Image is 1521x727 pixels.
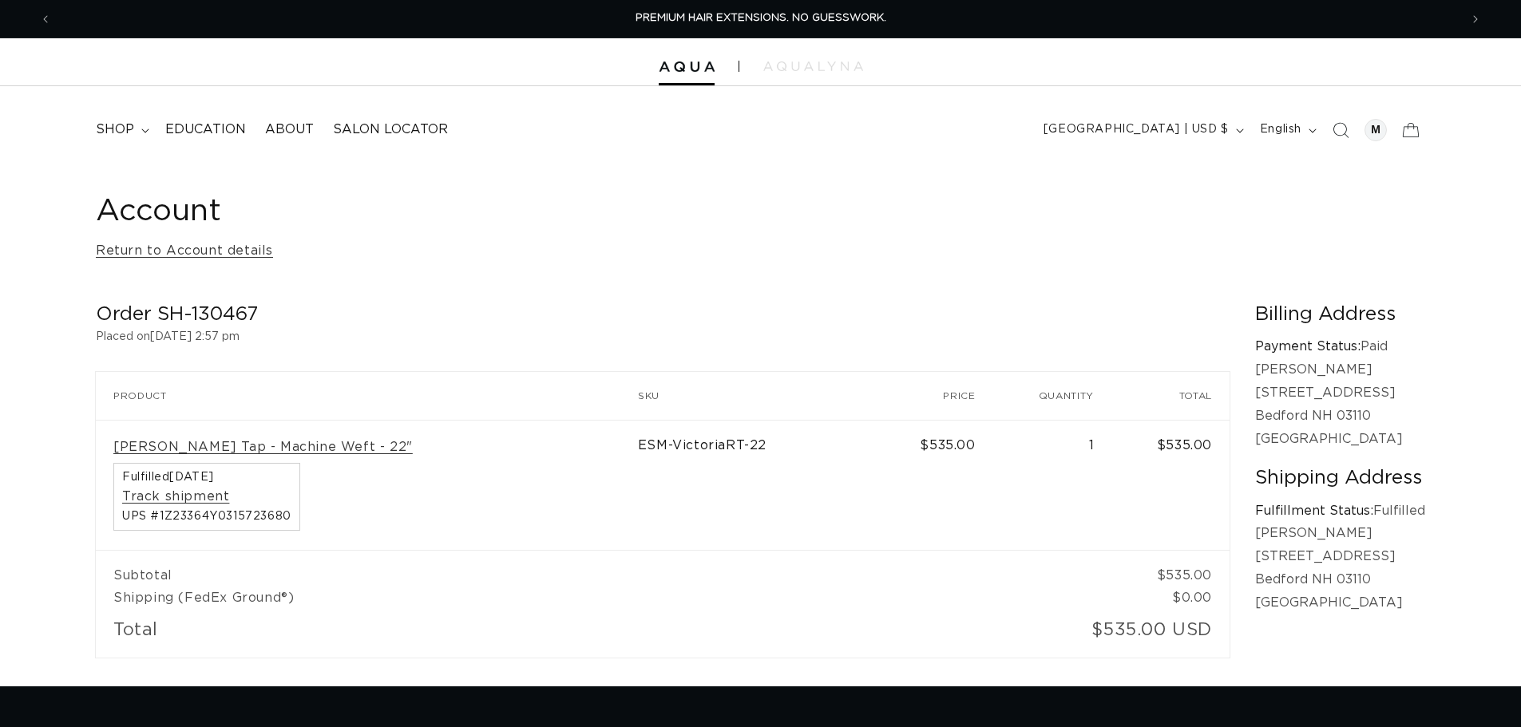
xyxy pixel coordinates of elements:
[920,439,975,452] span: $535.00
[96,327,1230,347] p: Placed on
[96,609,993,658] td: Total
[993,609,1230,658] td: $535.00 USD
[636,13,886,23] span: PREMIUM HAIR EXTENSIONS. NO GUESSWORK.
[1255,466,1425,491] h2: Shipping Address
[265,121,314,138] span: About
[96,302,1230,327] h2: Order SH-130467
[122,488,229,505] a: Track shipment
[96,121,134,138] span: shop
[1255,500,1425,523] p: Fulfilled
[113,439,413,456] a: [PERSON_NAME] Tap - Machine Weft - 22"
[1260,121,1301,138] span: English
[96,192,1425,231] h1: Account
[333,121,448,138] span: Salon Locator
[1250,115,1323,145] button: English
[96,587,1111,609] td: Shipping (FedEx Ground®)
[169,472,214,483] time: [DATE]
[1323,113,1358,148] summary: Search
[1034,115,1250,145] button: [GEOGRAPHIC_DATA] | USD $
[96,372,638,420] th: Product
[1458,4,1493,34] button: Next announcement
[875,372,993,420] th: Price
[1255,504,1373,517] strong: Fulfillment Status:
[96,550,1111,587] td: Subtotal
[993,420,1111,551] td: 1
[28,4,63,34] button: Previous announcement
[156,112,255,148] a: Education
[1255,340,1361,353] strong: Payment Status:
[1255,302,1425,327] h2: Billing Address
[993,372,1111,420] th: Quantity
[122,472,291,483] span: Fulfilled
[1255,335,1425,358] p: Paid
[1111,550,1230,587] td: $535.00
[1255,358,1425,450] p: [PERSON_NAME] [STREET_ADDRESS] Bedford NH 03110 [GEOGRAPHIC_DATA]
[122,511,291,522] span: UPS #1Z23364Y0315723680
[1044,121,1229,138] span: [GEOGRAPHIC_DATA] | USD $
[323,112,457,148] a: Salon Locator
[96,239,273,263] a: Return to Account details
[1111,372,1230,420] th: Total
[659,61,715,73] img: Aqua Hair Extensions
[1111,420,1230,551] td: $535.00
[86,112,156,148] summary: shop
[763,61,863,71] img: aqualyna.com
[150,331,240,342] time: [DATE] 2:57 pm
[638,372,875,420] th: SKU
[255,112,323,148] a: About
[638,420,875,551] td: ESM-VictoriaRT-22
[1111,587,1230,609] td: $0.00
[1255,522,1425,614] p: [PERSON_NAME] [STREET_ADDRESS] Bedford NH 03110 [GEOGRAPHIC_DATA]
[165,121,246,138] span: Education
